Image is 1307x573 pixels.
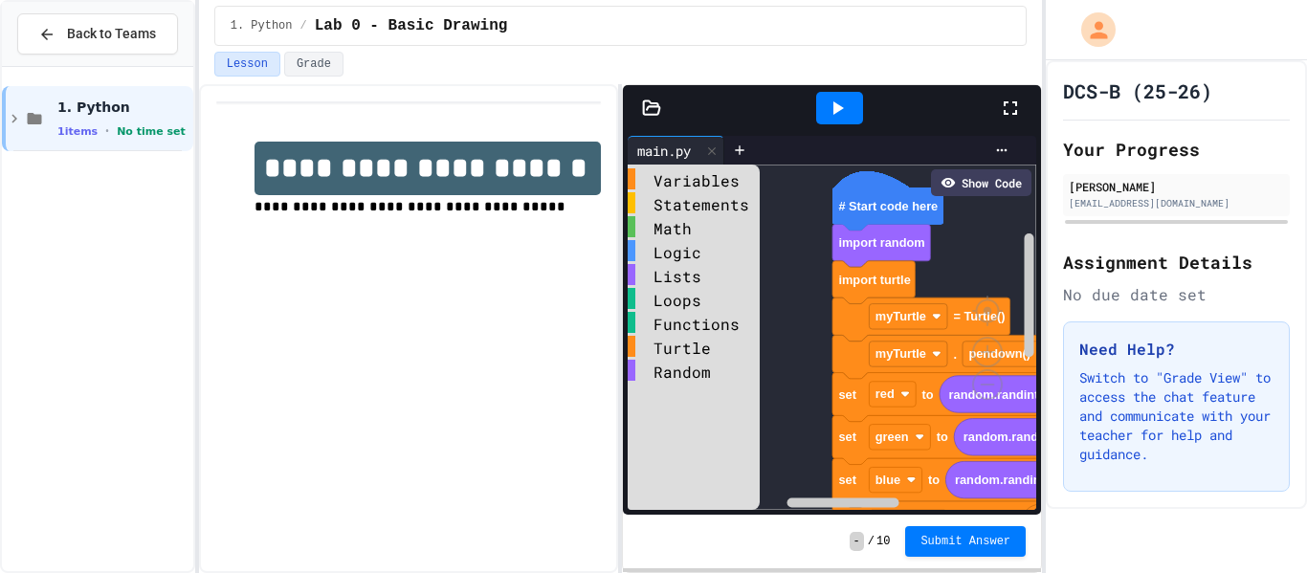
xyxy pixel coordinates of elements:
span: • [105,123,109,139]
text: red [875,387,895,402]
h3: Need Help? [1079,338,1274,361]
span: Back to Teams [67,24,156,44]
span: - [850,532,864,551]
div: [EMAIL_ADDRESS][DOMAIN_NAME] [1069,196,1284,210]
button: Grade [284,52,343,77]
span: 1. Python [231,18,293,33]
h2: Assignment Details [1063,249,1290,275]
span: Submit Answer [920,534,1010,549]
text: set [839,387,857,402]
div: Blockly Workspace [628,165,1036,510]
text: to [937,430,948,444]
span: / [868,534,875,549]
text: . [954,347,958,362]
text: import random [839,235,925,250]
button: Lesson [214,52,280,77]
span: 10 [876,534,890,549]
div: main.py [628,136,724,165]
text: set [839,473,857,487]
text: random.randint ( [949,387,1047,402]
div: No due date set [1063,283,1290,306]
text: random.randint ( [955,473,1052,487]
text: pendown() [969,347,1031,362]
span: Lab 0 - Basic Drawing [315,14,508,37]
span: 1 items [57,125,98,138]
text: import turtle [839,273,911,287]
text: set [839,430,857,444]
text: = Turtle() [954,309,1006,323]
button: Submit Answer [905,526,1026,557]
text: # Start code here [839,199,939,213]
text: green [875,430,909,444]
text: blue [875,473,900,487]
text: to [928,473,940,487]
text: random.randint ( [964,430,1061,444]
div: main.py [628,141,700,161]
div: [PERSON_NAME] [1069,178,1284,195]
button: Back to Teams [17,13,178,55]
span: 1. Python [57,99,189,116]
span: No time set [117,125,186,138]
h1: DCS-B (25-26) [1063,77,1212,104]
div: Show Code [931,169,1031,196]
div: My Account [1061,8,1120,52]
text: to [922,387,934,402]
span: / [300,18,307,33]
p: Switch to "Grade View" to access the chat feature and communicate with your teacher for help and ... [1079,368,1274,464]
text: myTurtle [875,347,926,362]
text: myTurtle [875,309,926,323]
h2: Your Progress [1063,136,1290,163]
